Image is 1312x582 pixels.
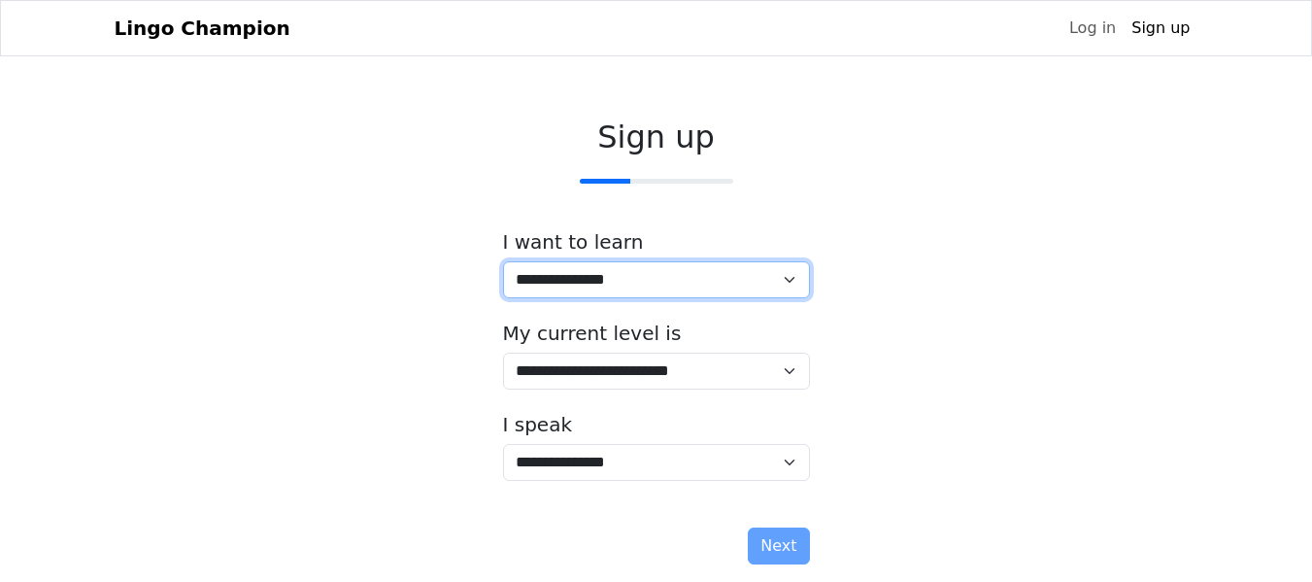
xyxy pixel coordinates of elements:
[503,413,573,436] label: I speak
[1061,9,1124,48] a: Log in
[1124,9,1197,48] a: Sign up
[503,322,682,345] label: My current level is
[503,230,644,254] label: I want to learn
[503,119,810,155] h2: Sign up
[115,9,290,48] a: Lingo Champion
